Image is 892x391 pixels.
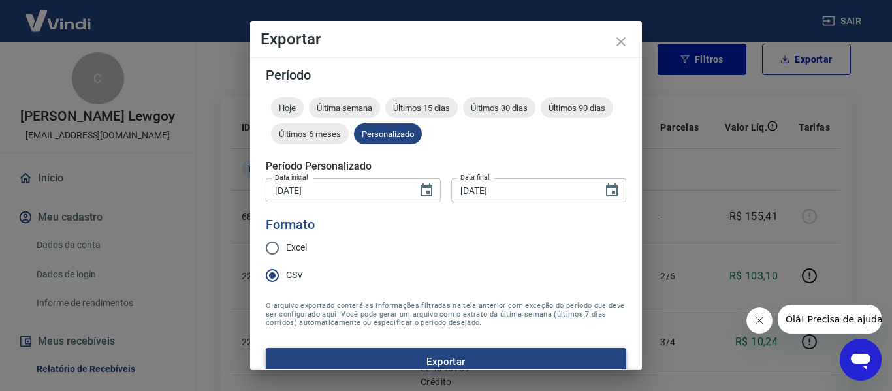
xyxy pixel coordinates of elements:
h4: Exportar [261,31,631,47]
iframe: Mensagem da empresa [778,305,882,334]
iframe: Botão para abrir a janela de mensagens [840,339,882,381]
input: DD/MM/YYYY [266,178,408,202]
h5: Período [266,69,626,82]
span: Últimos 30 dias [463,103,535,113]
span: Excel [286,241,307,255]
span: Olá! Precisa de ajuda? [8,9,110,20]
div: Última semana [309,97,380,118]
legend: Formato [266,215,315,234]
h5: Período Personalizado [266,160,626,173]
button: Choose date, selected date is 22 de ago de 2025 [413,178,439,204]
span: Últimos 6 meses [271,129,349,139]
div: Personalizado [354,123,422,144]
button: Exportar [266,348,626,375]
label: Data inicial [275,172,308,182]
div: Últimos 90 dias [541,97,613,118]
input: DD/MM/YYYY [451,178,594,202]
span: Últimos 90 dias [541,103,613,113]
div: Últimos 30 dias [463,97,535,118]
span: Últimos 15 dias [385,103,458,113]
button: close [605,26,637,57]
iframe: Fechar mensagem [746,307,773,334]
span: Última semana [309,103,380,113]
label: Data final [460,172,490,182]
div: Últimos 15 dias [385,97,458,118]
div: Hoje [271,97,304,118]
span: O arquivo exportado conterá as informações filtradas na tela anterior com exceção do período que ... [266,302,626,327]
span: CSV [286,268,303,282]
span: Hoje [271,103,304,113]
div: Últimos 6 meses [271,123,349,144]
span: Personalizado [354,129,422,139]
button: Choose date, selected date is 26 de ago de 2025 [599,178,625,204]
